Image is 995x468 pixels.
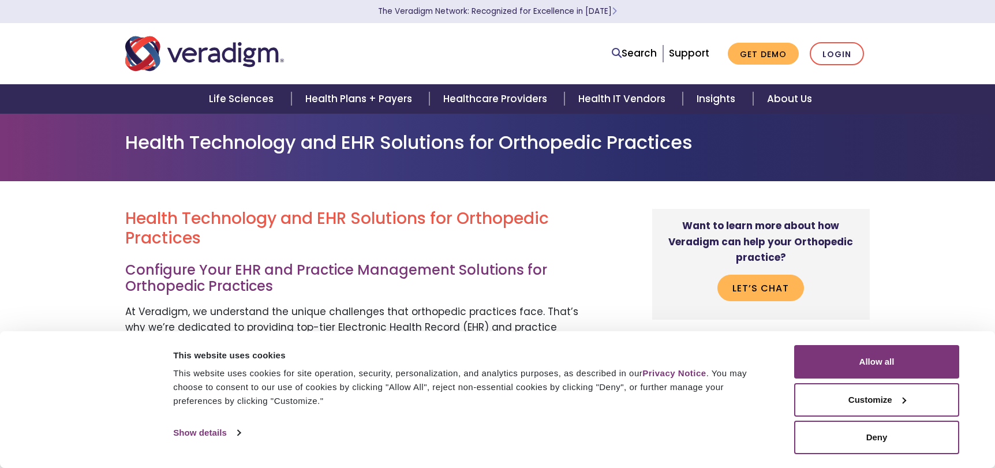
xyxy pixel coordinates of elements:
[291,84,429,114] a: Health Plans + Payers
[612,6,617,17] span: Learn More
[810,42,864,66] a: Login
[794,383,959,417] button: Customize
[125,132,870,153] h1: Health Technology and EHR Solutions for Orthopedic Practices
[378,6,617,17] a: The Veradigm Network: Recognized for Excellence in [DATE]Learn More
[642,368,706,378] a: Privacy Notice
[728,43,799,65] a: Get Demo
[669,46,709,60] a: Support
[125,35,284,73] img: Veradigm logo
[717,275,804,301] a: Let’s chat
[173,424,240,441] a: Show details
[173,349,768,362] div: This website uses cookies
[429,84,564,114] a: Healthcare Providers
[753,84,826,114] a: About Us
[125,304,597,367] p: At Veradigm, we understand the unique challenges that orthopedic practices face. That’s why we’re...
[173,366,768,408] div: This website uses cookies for site operation, security, personalization, and analytics purposes, ...
[564,84,683,114] a: Health IT Vendors
[668,219,853,264] strong: Want to learn more about how Veradigm can help your Orthopedic practice?
[125,209,597,248] h2: Health Technology and EHR Solutions for Orthopedic Practices
[612,46,657,61] a: Search
[195,84,291,114] a: Life Sciences
[794,421,959,454] button: Deny
[794,345,959,379] button: Allow all
[125,262,597,295] h3: Configure Your EHR and Practice Management Solutions for Orthopedic Practices
[683,84,753,114] a: Insights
